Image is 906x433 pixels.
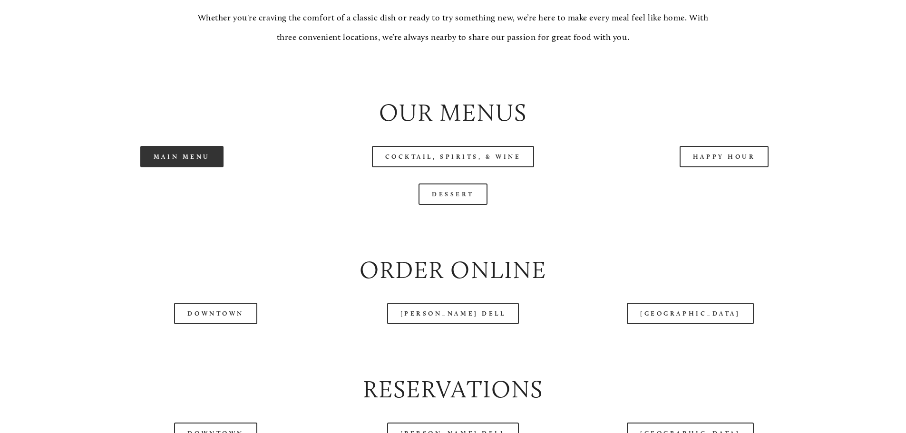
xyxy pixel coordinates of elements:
[680,146,769,167] a: Happy Hour
[627,303,753,324] a: [GEOGRAPHIC_DATA]
[54,96,851,130] h2: Our Menus
[174,303,257,324] a: Downtown
[419,183,487,205] a: Dessert
[54,373,851,406] h2: Reservations
[54,253,851,287] h2: Order Online
[372,146,535,167] a: Cocktail, Spirits, & Wine
[387,303,519,324] a: [PERSON_NAME] Dell
[140,146,224,167] a: Main Menu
